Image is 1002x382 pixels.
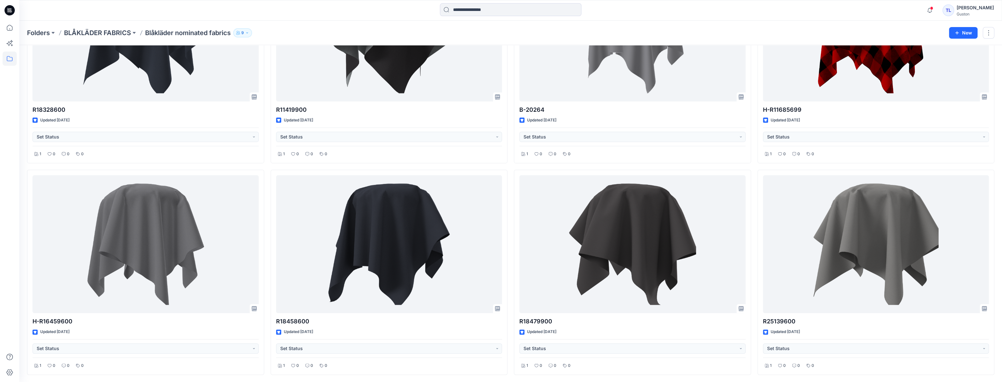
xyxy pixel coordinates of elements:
p: R18479900 [519,317,746,326]
p: 0 [797,362,800,369]
p: 0 [53,151,55,158]
p: R11419900 [276,105,502,114]
p: 0 [540,151,542,158]
a: Folders [27,28,50,37]
p: 0 [311,151,313,158]
p: 0 [325,362,327,369]
p: R18458600 [276,317,502,326]
a: R18458600 [276,175,502,313]
p: 0 [81,362,84,369]
p: 0 [81,151,84,158]
p: 9 [241,29,244,36]
p: 0 [311,362,313,369]
p: 1 [770,151,772,158]
p: 0 [554,362,556,369]
p: 0 [67,151,70,158]
p: 1 [526,151,528,158]
div: [PERSON_NAME] [957,4,994,12]
div: Guston [957,12,994,16]
p: 0 [53,362,55,369]
p: 0 [783,151,786,158]
p: Updated [DATE] [40,117,70,124]
p: 0 [325,151,327,158]
p: 0 [296,362,299,369]
p: Updated [DATE] [771,329,800,335]
p: B-20264 [519,105,746,114]
p: 1 [770,362,772,369]
p: 0 [797,151,800,158]
a: R25139600 [763,175,989,313]
p: Updated [DATE] [284,117,313,124]
p: Updated [DATE] [527,117,556,124]
p: Updated [DATE] [527,329,556,335]
p: 1 [283,151,285,158]
p: H-R16459600 [32,317,259,326]
p: 1 [526,362,528,369]
p: H-R11685699 [763,105,989,114]
p: Updated [DATE] [284,329,313,335]
p: 0 [568,151,571,158]
p: Updated [DATE] [40,329,70,335]
p: 0 [783,362,786,369]
p: 0 [296,151,299,158]
p: 1 [40,362,41,369]
a: R18479900 [519,175,746,313]
button: New [949,27,978,39]
p: 0 [554,151,556,158]
p: R25139600 [763,317,989,326]
button: 9 [233,28,252,37]
div: TL [942,5,954,16]
p: 0 [812,151,814,158]
p: Updated [DATE] [771,117,800,124]
p: 0 [540,362,542,369]
p: 0 [568,362,571,369]
p: 1 [40,151,41,158]
p: R18328600 [32,105,259,114]
p: 1 [283,362,285,369]
p: 0 [67,362,70,369]
p: 0 [812,362,814,369]
a: BLÅKLÄDER FABRICS [64,28,131,37]
a: H-R16459600 [32,175,259,313]
p: Blåkläder nominated fabrics [145,28,231,37]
